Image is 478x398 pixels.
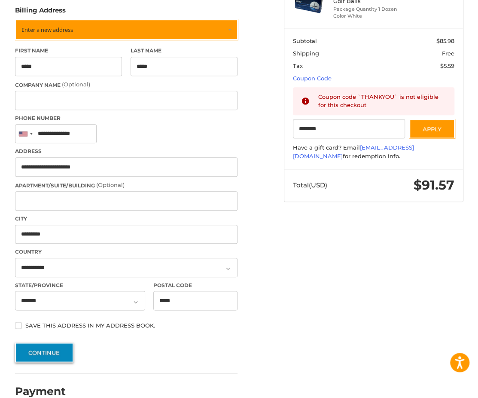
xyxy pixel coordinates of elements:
span: Total (USD) [293,181,327,189]
label: Address [15,147,238,155]
a: Coupon Code [293,75,332,82]
li: Color White [333,12,412,20]
span: Shipping [293,50,319,57]
span: $5.59 [440,62,454,69]
input: Gift Certificate or Coupon Code [293,119,405,138]
div: Coupon code `THANKYOU` is not eligible for this checkout [318,93,446,110]
label: Company Name [15,80,238,89]
small: (Optional) [62,81,90,88]
button: Continue [15,343,73,362]
span: Tax [293,62,303,69]
li: Package Quantity 1 Dozen [333,6,412,13]
span: Enter a new address [21,26,73,34]
label: Apartment/Suite/Building [15,181,238,190]
label: State/Province [15,282,145,289]
label: Save this address in my address book. [15,322,238,329]
label: Postal Code [153,282,237,289]
label: Country [15,248,238,256]
small: (Optional) [96,181,125,188]
a: [EMAIL_ADDRESS][DOMAIN_NAME] [293,144,414,159]
span: $85.98 [436,37,454,44]
iframe: Google Customer Reviews [407,375,478,398]
label: First Name [15,47,122,55]
span: Subtotal [293,37,317,44]
label: Phone Number [15,114,238,122]
div: Have a gift card? Email for redemption info. [293,144,455,160]
label: City [15,215,238,223]
div: United States: +1 [15,125,35,143]
span: $91.57 [414,177,454,193]
button: Apply [409,119,455,138]
label: Last Name [131,47,238,55]
span: Free [442,50,454,57]
a: Enter or select a different address [15,19,238,40]
h2: Payment [15,385,66,398]
legend: Billing Address [15,6,66,19]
